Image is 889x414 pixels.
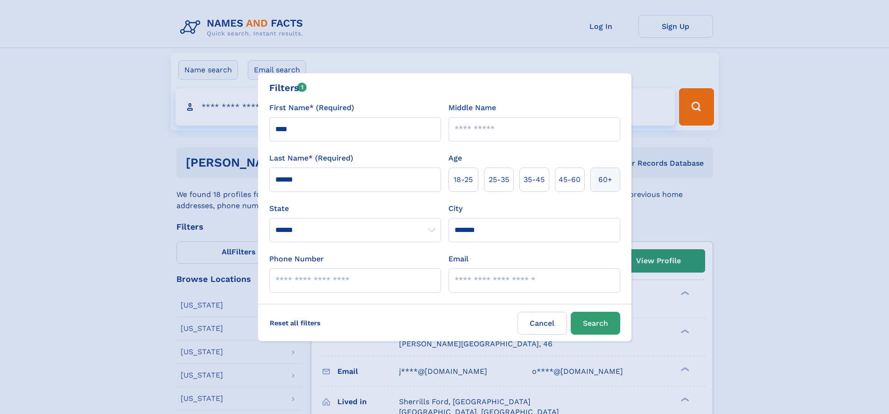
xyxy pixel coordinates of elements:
label: First Name* (Required) [269,102,354,113]
span: 35‑45 [524,174,545,185]
label: City [448,203,462,214]
label: Reset all filters [264,312,327,334]
span: 60+ [598,174,612,185]
span: 18‑25 [454,174,473,185]
label: Cancel [518,312,567,335]
button: Search [571,312,620,335]
label: Middle Name [448,102,496,113]
label: State [269,203,441,214]
div: Filters [269,81,307,95]
label: Email [448,253,469,265]
span: 25‑35 [489,174,509,185]
label: Phone Number [269,253,324,265]
label: Last Name* (Required) [269,153,353,164]
span: 45‑60 [559,174,581,185]
label: Age [448,153,462,164]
